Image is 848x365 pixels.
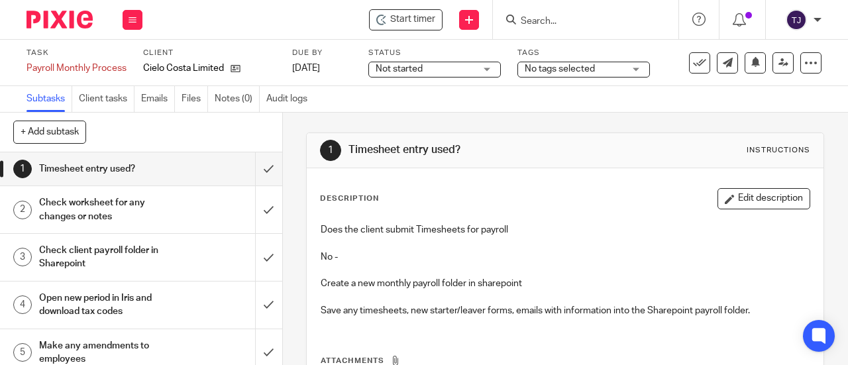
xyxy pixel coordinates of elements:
span: No tags selected [525,64,595,74]
span: Not started [376,64,423,74]
label: Due by [292,48,352,58]
h1: Check client payroll folder in Sharepoint [39,240,174,274]
p: Description [320,193,379,204]
a: Emails [141,86,175,112]
label: Status [368,48,501,58]
p: Create a new monthly payroll folder in sharepoint [321,277,810,290]
label: Client [143,48,276,58]
h1: Timesheet entry used? [348,143,594,157]
p: Save any timesheets, new starter/leaver forms, emails with information into the Sharepoint payrol... [321,304,810,317]
span: [DATE] [292,64,320,73]
div: Payroll Monthly Process [26,62,127,75]
label: Task [26,48,127,58]
h1: Check worksheet for any changes or notes [39,193,174,227]
a: Notes (0) [215,86,260,112]
div: 1 [320,140,341,161]
div: 4 [13,295,32,314]
button: + Add subtask [13,121,86,143]
p: Does the client submit Timesheets for payroll [321,223,810,236]
img: svg%3E [786,9,807,30]
img: Pixie [26,11,93,28]
a: Audit logs [266,86,314,112]
a: Client tasks [79,86,134,112]
p: No - [321,250,810,264]
span: Attachments [321,357,384,364]
div: 3 [13,248,32,266]
a: Subtasks [26,86,72,112]
h1: Timesheet entry used? [39,159,174,179]
label: Tags [517,48,650,58]
div: 1 [13,160,32,178]
input: Search [519,16,639,28]
div: Cielo Costa Limited - Payroll Monthly Process [369,9,443,30]
div: 2 [13,201,32,219]
a: Files [182,86,208,112]
button: Edit description [717,188,810,209]
p: Cielo Costa Limited [143,62,224,75]
span: Start timer [390,13,435,26]
div: 5 [13,343,32,362]
div: Instructions [747,145,810,156]
h1: Open new period in Iris and download tax codes [39,288,174,322]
